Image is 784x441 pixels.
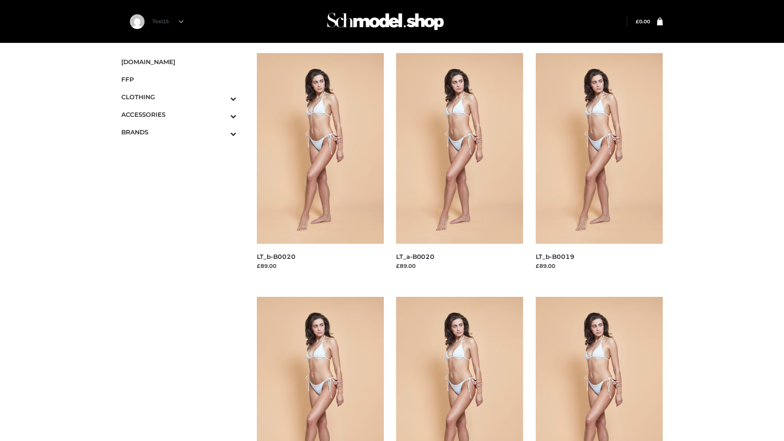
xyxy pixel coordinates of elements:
button: Toggle Submenu [208,88,236,106]
span: BRANDS [121,127,236,137]
a: FFP [121,71,236,88]
a: Read more [396,271,426,278]
button: Toggle Submenu [208,123,236,141]
a: CLOTHINGToggle Submenu [121,88,236,106]
bdi: 0.00 [636,18,650,24]
span: CLOTHING [121,92,236,102]
a: LT_a-B0020 [396,253,434,261]
a: LT_b-B0020 [257,253,296,261]
button: Toggle Submenu [208,106,236,123]
span: £ [636,18,639,24]
span: FFP [121,75,236,84]
img: Schmodel Admin 964 [324,5,447,38]
span: ACCESSORIES [121,110,236,119]
a: Read more [257,271,287,278]
a: ACCESSORIESToggle Submenu [121,106,236,123]
a: BRANDSToggle Submenu [121,123,236,141]
a: [DOMAIN_NAME] [121,53,236,71]
div: £89.00 [536,262,663,270]
a: Test15 [152,18,183,24]
a: Read more [536,271,566,278]
a: LT_b-B0019 [536,253,575,261]
div: £89.00 [396,262,523,270]
div: £89.00 [257,262,384,270]
a: £0.00 [636,18,650,24]
span: [DOMAIN_NAME] [121,57,236,67]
